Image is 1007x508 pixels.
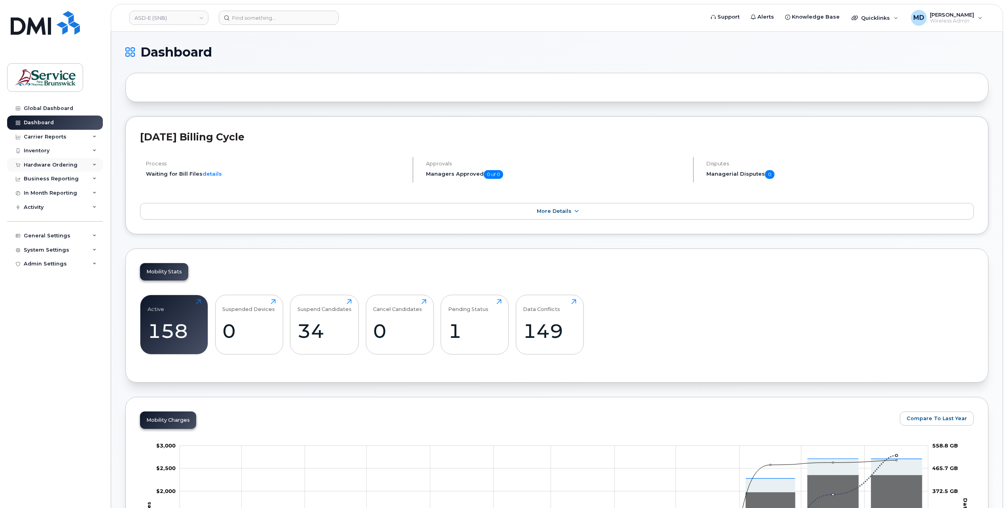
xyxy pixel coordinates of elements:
tspan: 558.8 GB [932,442,958,449]
h4: Approvals [426,161,686,167]
span: 0 [765,170,774,179]
span: Compare To Last Year [907,415,967,422]
div: Data Conflicts [523,299,560,312]
h2: [DATE] Billing Cycle [140,131,974,143]
tspan: 465.7 GB [932,465,958,471]
span: More Details [537,208,572,214]
div: 149 [523,319,576,343]
tspan: $2,000 [156,488,176,494]
a: Pending Status1 [448,299,502,350]
li: Waiting for Bill Files [146,170,406,178]
div: Suspend Candidates [297,299,352,312]
h4: Disputes [706,161,974,167]
button: Compare To Last Year [900,411,974,426]
a: Suspend Candidates34 [297,299,352,350]
div: Pending Status [448,299,488,312]
span: 0 of 0 [484,170,503,179]
h4: Process [146,161,406,167]
h5: Managers Approved [426,170,686,179]
div: 0 [222,319,276,343]
a: Suspended Devices0 [222,299,276,350]
g: $0 [156,442,176,449]
a: Data Conflicts149 [523,299,576,350]
tspan: $2,500 [156,465,176,471]
div: Cancel Candidates [373,299,422,312]
g: $0 [156,488,176,494]
span: Dashboard [140,46,212,58]
a: Cancel Candidates0 [373,299,426,350]
a: details [203,171,222,177]
div: 0 [373,319,426,343]
h5: Managerial Disputes [706,170,974,179]
div: 34 [297,319,352,343]
a: Active158 [148,299,201,350]
div: 1 [448,319,502,343]
div: 158 [148,319,201,343]
div: Suspended Devices [222,299,275,312]
div: Active [148,299,164,312]
g: $0 [156,465,176,471]
tspan: 372.5 GB [932,488,958,494]
tspan: $3,000 [156,442,176,449]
